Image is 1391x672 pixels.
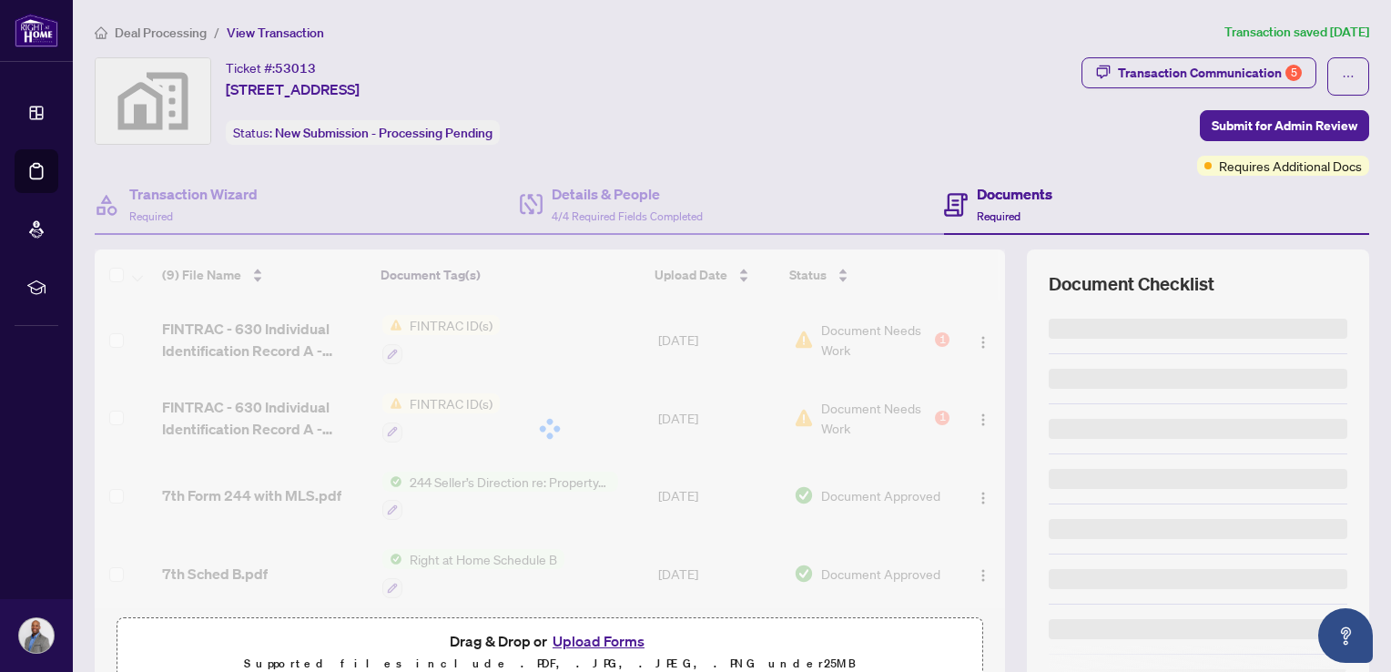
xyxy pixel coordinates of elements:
[227,25,324,41] span: View Transaction
[1049,271,1214,297] span: Document Checklist
[275,125,492,141] span: New Submission - Processing Pending
[1200,110,1369,141] button: Submit for Admin Review
[552,209,703,223] span: 4/4 Required Fields Completed
[96,58,210,144] img: svg%3e
[214,22,219,43] li: /
[226,120,500,145] div: Status:
[1318,608,1373,663] button: Open asap
[1285,65,1302,81] div: 5
[977,209,1020,223] span: Required
[547,629,650,653] button: Upload Forms
[1212,111,1357,140] span: Submit for Admin Review
[1224,22,1369,43] article: Transaction saved [DATE]
[129,209,173,223] span: Required
[552,183,703,205] h4: Details & People
[129,183,258,205] h4: Transaction Wizard
[1342,70,1355,83] span: ellipsis
[450,629,650,653] span: Drag & Drop or
[226,57,316,78] div: Ticket #:
[977,183,1052,205] h4: Documents
[95,26,107,39] span: home
[115,25,207,41] span: Deal Processing
[15,14,58,47] img: logo
[1219,156,1362,176] span: Requires Additional Docs
[19,618,54,653] img: Profile Icon
[1118,58,1302,87] div: Transaction Communication
[1081,57,1316,88] button: Transaction Communication5
[226,78,360,100] span: [STREET_ADDRESS]
[275,60,316,76] span: 53013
